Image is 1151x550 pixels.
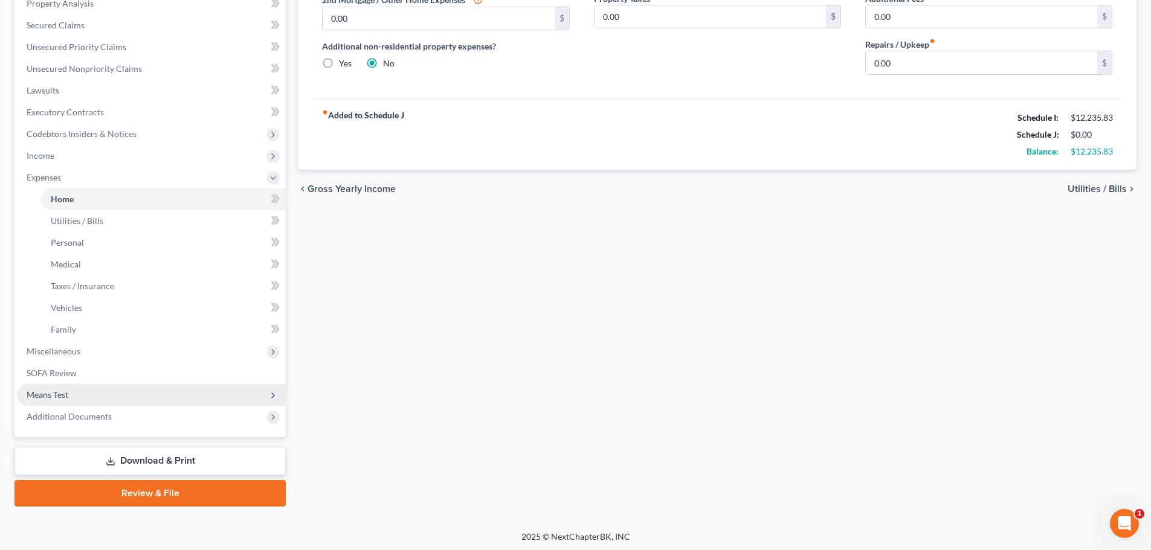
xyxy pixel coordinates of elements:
strong: Schedule J: [1017,129,1059,139]
input: -- [595,5,826,28]
span: Utilities / Bills [1068,184,1127,194]
button: chevron_left Gross Yearly Income [298,184,396,194]
div: $ [1097,51,1112,74]
a: Taxes / Insurance [41,275,286,297]
div: $ [555,7,569,30]
span: Family [51,324,76,334]
span: SOFA Review [27,368,77,378]
span: Gross Yearly Income [308,184,396,194]
a: Home [41,188,286,210]
span: Expenses [27,172,61,182]
i: chevron_right [1127,184,1136,194]
a: SOFA Review [17,362,286,384]
strong: Added to Schedule J [322,109,404,160]
span: Vehicles [51,302,82,313]
span: Taxes / Insurance [51,281,114,291]
a: Secured Claims [17,14,286,36]
span: Lawsuits [27,85,59,95]
a: Personal [41,232,286,254]
a: Unsecured Priority Claims [17,36,286,58]
span: Income [27,150,54,161]
span: 1 [1135,509,1144,519]
div: $ [1097,5,1112,28]
div: $12,235.83 [1071,145,1112,158]
label: No [383,57,395,69]
a: Utilities / Bills [41,210,286,232]
label: Yes [339,57,352,69]
button: Utilities / Bills chevron_right [1068,184,1136,194]
input: -- [866,5,1097,28]
a: Download & Print [15,447,286,475]
span: Additional Documents [27,411,112,421]
span: Unsecured Nonpriority Claims [27,63,142,74]
a: Review & File [15,480,286,507]
span: Codebtors Insiders & Notices [27,129,137,139]
span: Miscellaneous [27,346,80,356]
a: Family [41,319,286,341]
iframe: Intercom live chat [1110,509,1139,538]
span: Secured Claims [27,20,85,30]
span: Home [51,194,74,204]
div: $0.00 [1071,129,1112,141]
input: -- [323,7,554,30]
span: Executory Contracts [27,107,104,117]
div: $12,235.83 [1071,112,1112,124]
span: Personal [51,237,84,248]
span: Utilities / Bills [51,216,103,226]
i: fiber_manual_record [322,109,328,115]
input: -- [866,51,1097,74]
a: Vehicles [41,297,286,319]
strong: Schedule I: [1017,112,1059,123]
span: Means Test [27,389,68,400]
a: Lawsuits [17,80,286,101]
span: Unsecured Priority Claims [27,42,126,52]
a: Unsecured Nonpriority Claims [17,58,286,80]
a: Executory Contracts [17,101,286,123]
div: $ [826,5,840,28]
i: chevron_left [298,184,308,194]
i: fiber_manual_record [929,38,935,44]
strong: Balance: [1027,146,1059,156]
a: Medical [41,254,286,275]
span: Medical [51,259,81,269]
label: Additional non-residential property expenses? [322,40,569,53]
label: Repairs / Upkeep [865,38,935,51]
